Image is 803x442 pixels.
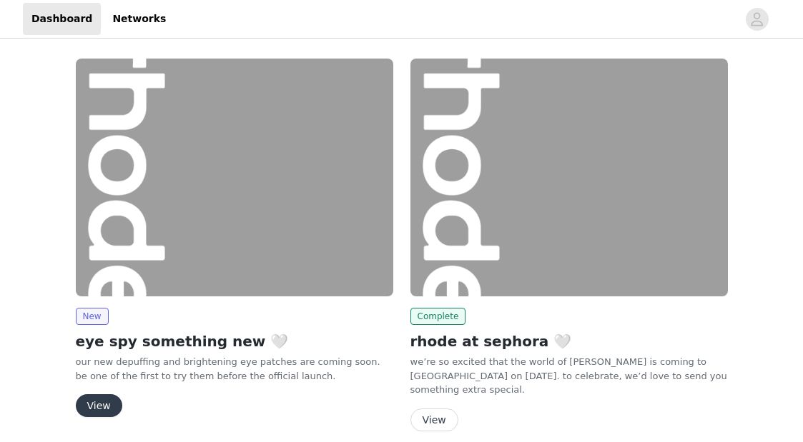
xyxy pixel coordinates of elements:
[410,408,458,431] button: View
[410,59,728,296] img: rhode skin
[750,8,764,31] div: avatar
[76,331,393,352] h2: eye spy something new 🤍
[23,3,101,35] a: Dashboard
[76,355,393,383] p: our new depuffing and brightening eye patches are coming soon. be one of the first to try them be...
[76,394,122,417] button: View
[410,355,728,397] p: we’re so excited that the world of [PERSON_NAME] is coming to [GEOGRAPHIC_DATA] on [DATE]. to cel...
[76,59,393,296] img: rhode skin
[410,331,728,352] h2: rhode at sephora 🤍
[76,401,122,411] a: View
[410,415,458,426] a: View
[410,308,466,325] span: Complete
[104,3,174,35] a: Networks
[76,308,109,325] span: New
